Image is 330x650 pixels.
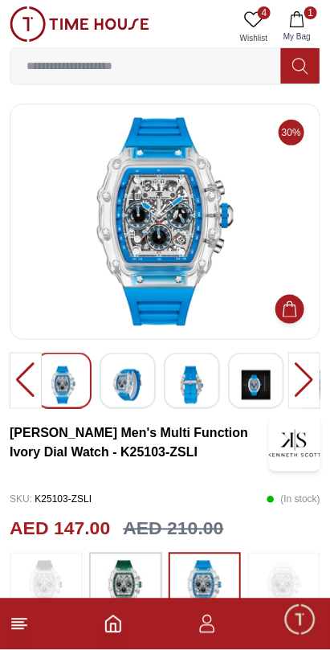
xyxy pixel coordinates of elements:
[234,32,274,44] span: Wishlist
[105,561,145,612] img: ...
[45,10,72,38] img: Profile picture of Zoe
[274,6,320,47] button: 1My Bag
[10,494,32,505] span: SKU :
[258,6,271,19] span: 4
[234,6,274,47] a: 4Wishlist
[49,366,78,404] img: Kenneth Scott Men's Multi Function Ivory Dial Watch - K25103-ZSBI
[185,561,225,612] img: ...
[198,484,312,503] span: Request a callback
[23,117,307,326] img: Kenneth Scott Men's Multi Function Ivory Dial Watch - K25103-ZSBI
[246,447,312,466] span: Exchanges
[177,366,206,404] img: Kenneth Scott Men's Multi Function Ivory Dial Watch - K25103-ZSBI
[177,516,322,545] div: Track your Shipment
[277,31,317,43] span: My Bag
[10,515,110,543] h2: AED 147.00
[123,515,223,543] h3: AED 210.00
[236,442,322,471] div: Exchanges
[27,479,180,508] div: Nearest Store Locator
[275,295,304,324] button: Add to Cart
[26,561,66,612] img: ...
[264,561,304,612] img: ...
[23,366,242,419] span: Hello! I'm your Time House Watches Support Assistant. How can I assist you [DATE]?
[104,615,123,634] a: Home
[62,447,138,466] span: New Enquiry
[242,366,271,404] img: Kenneth Scott Men's Multi Function Ivory Dial Watch - K25103-ZSBI
[51,442,149,471] div: New Enquiry
[267,488,320,512] p: ( In stock )
[12,336,330,353] div: [PERSON_NAME]
[283,603,318,638] div: Chat Widget
[10,6,149,42] img: ...
[304,6,317,19] span: 1
[10,488,92,512] p: K25103-ZSLI
[10,424,269,463] h3: [PERSON_NAME] Men's Multi Function Ivory Dial Watch - K25103-ZSLI
[167,447,218,466] span: Services
[8,8,40,40] em: Back
[38,484,169,503] span: Nearest Store Locator
[188,521,312,540] span: Track your Shipment
[290,8,322,40] em: Minimize
[113,366,142,404] img: Kenneth Scott Men's Multi Function Ivory Dial Watch - K25103-ZSBI
[279,120,304,145] span: 30%
[210,413,251,423] span: 05:51 PM
[81,17,234,32] div: [PERSON_NAME]
[157,442,228,471] div: Services
[269,415,320,472] img: Kenneth Scott Men's Multi Function Ivory Dial Watch - K25103-ZSLI
[188,479,322,508] div: Request a callback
